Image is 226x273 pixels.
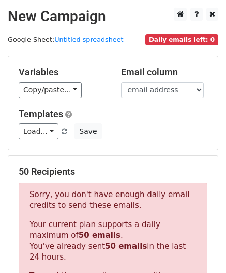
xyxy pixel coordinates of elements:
button: Save [74,123,101,139]
p: Your current plan supports a daily maximum of . You've already sent in the last 24 hours. [29,219,197,263]
a: Load... [19,123,58,139]
a: Templates [19,108,63,119]
span: Daily emails left: 0 [145,34,218,45]
small: Google Sheet: [8,36,124,43]
h5: Variables [19,67,106,78]
p: Sorry, you don't have enough daily email credits to send these emails. [29,189,197,211]
iframe: Chat Widget [174,223,226,273]
a: Untitled spreadsheet [54,36,123,43]
strong: 50 emails [79,231,120,240]
a: Daily emails left: 0 [145,36,218,43]
a: Copy/paste... [19,82,82,98]
h5: 50 Recipients [19,166,207,178]
h5: Email column [121,67,208,78]
strong: 50 emails [105,242,147,251]
h2: New Campaign [8,8,218,25]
